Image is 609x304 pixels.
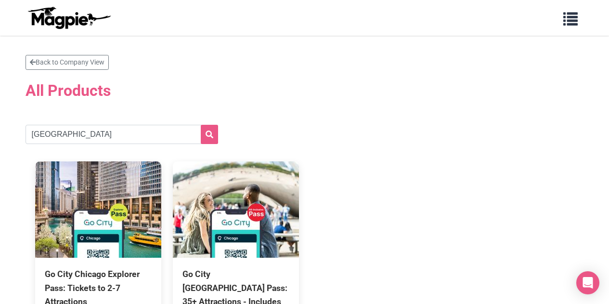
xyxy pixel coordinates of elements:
h2: All Products [26,76,584,106]
img: Go City Chicago Pass: 35+ Attractions - Includes 360 Chicago [173,161,299,258]
input: Search products... [26,125,218,144]
img: Go City Chicago Explorer Pass: Tickets to 2-7 Attractions [35,161,161,258]
div: Open Intercom Messenger [576,271,599,294]
img: logo-ab69f6fb50320c5b225c76a69d11143b.png [26,6,112,29]
a: Back to Company View [26,55,109,70]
